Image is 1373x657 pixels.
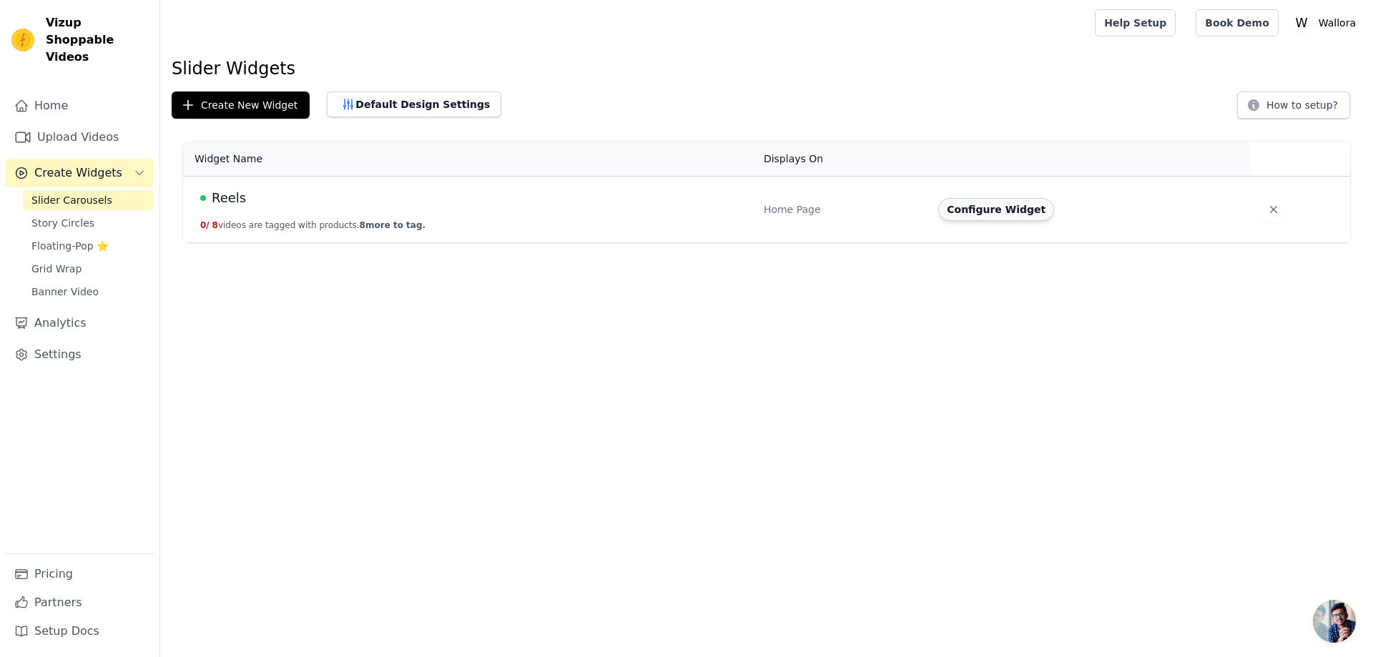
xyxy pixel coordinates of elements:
a: Story Circles [23,213,154,233]
a: How to setup? [1237,102,1350,115]
a: Partners [6,588,154,617]
button: W Wallora [1290,10,1362,36]
a: Slider Carousels [23,190,154,210]
a: Help Setup [1095,9,1176,36]
button: Create New Widget [172,92,310,119]
button: Delete widget [1261,197,1286,222]
button: Configure Widget [938,198,1054,221]
span: Story Circles [31,216,94,230]
span: 0 / [200,220,210,230]
a: Settings [6,340,154,369]
a: Banner Video [23,282,154,302]
text: W [1295,16,1307,30]
th: Displays On [755,142,930,177]
span: Floating-Pop ⭐ [31,239,109,253]
span: Grid Wrap [31,262,82,276]
p: Wallora [1313,10,1362,36]
span: Create Widgets [34,164,122,182]
button: 0/ 8videos are tagged with products.8more to tag. [200,219,425,231]
a: Setup Docs [6,617,154,646]
span: Banner Video [31,285,99,299]
a: Book Demo [1196,9,1278,36]
div: Open chat [1313,600,1356,643]
span: Vizup Shoppable Videos [46,14,148,66]
span: Reels [212,188,246,208]
button: Default Design Settings [327,92,501,117]
span: Live Published [200,195,206,201]
a: Upload Videos [6,123,154,152]
span: 8 more to tag. [360,220,425,230]
button: How to setup? [1237,92,1350,119]
h1: Slider Widgets [172,57,1362,80]
div: Home Page [764,202,921,217]
a: Pricing [6,560,154,588]
a: Grid Wrap [23,259,154,279]
button: Create Widgets [6,159,154,187]
img: Vizup [11,29,34,51]
span: 8 [212,220,218,230]
a: Analytics [6,309,154,337]
a: Home [6,92,154,120]
span: Slider Carousels [31,193,112,207]
a: Floating-Pop ⭐ [23,236,154,256]
th: Widget Name [183,142,755,177]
